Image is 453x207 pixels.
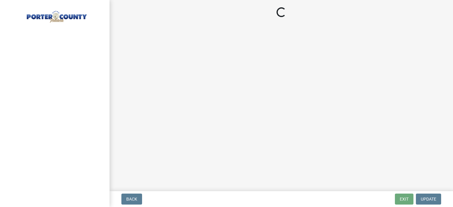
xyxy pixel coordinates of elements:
button: Exit [395,194,413,205]
span: Back [126,197,137,202]
button: Back [121,194,142,205]
span: Update [421,197,436,202]
img: Porter County, Indiana [12,6,100,23]
button: Update [416,194,441,205]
